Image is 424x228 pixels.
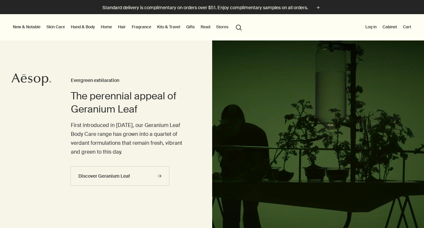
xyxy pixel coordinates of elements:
[71,89,186,116] h2: The perennial appeal of Geranium Leaf
[233,21,245,33] button: Open search
[12,73,51,86] svg: Aesop
[156,23,182,31] a: Kits & Travel
[71,166,169,186] a: Discover Geranium Leaf
[45,23,66,31] a: Skin Care
[71,121,186,157] p: First introduced in [DATE], our Geranium Leaf Body Care range has grown into a quartet of verdant...
[71,77,186,85] h3: Evergreen exhilaration
[12,23,42,31] button: New & Notable
[70,23,96,31] a: Hand & Body
[185,23,196,31] a: Gifts
[117,23,127,31] a: Hair
[102,4,322,12] button: Standard delivery is complimentary on orders over $51. Enjoy complimentary samples on all orders.
[99,23,113,31] a: Home
[364,23,378,31] button: Log in
[12,73,51,88] a: Aesop
[364,14,412,40] nav: supplementary
[381,23,398,31] a: Cabinet
[102,4,308,11] p: Standard delivery is complimentary on orders over $51. Enjoy complimentary samples on all orders.
[215,23,230,31] button: Stores
[12,14,245,40] nav: primary
[199,23,212,31] a: Read
[130,23,153,31] a: Fragrance
[402,23,412,31] button: Cart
